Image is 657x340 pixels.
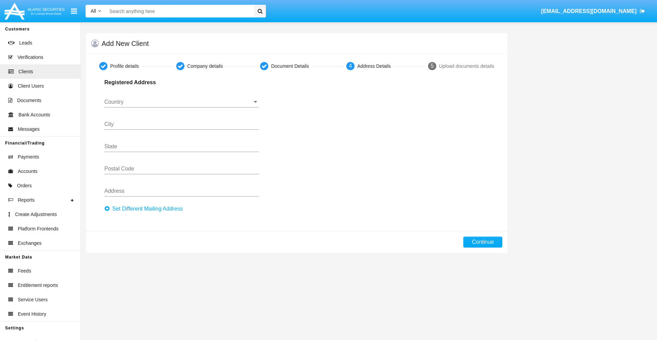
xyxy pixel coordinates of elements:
[17,182,32,189] span: Orders
[18,296,48,303] span: Service Users
[17,54,43,61] span: Verifications
[15,211,57,218] span: Create Adjustments
[104,203,187,214] button: Set Different Mailing Address
[18,240,41,247] span: Exchanges
[271,63,309,70] div: Document Details
[3,1,66,21] img: Logo image
[538,2,648,21] a: [EMAIL_ADDRESS][DOMAIN_NAME]
[541,8,636,14] span: [EMAIL_ADDRESS][DOMAIN_NAME]
[18,153,39,161] span: Payments
[18,311,46,318] span: Event History
[104,78,190,87] p: Registered Address
[19,39,32,47] span: Leads
[187,63,223,70] div: Company details
[18,168,38,175] span: Accounts
[18,83,44,90] span: Client Users
[91,8,96,14] span: All
[357,63,391,70] div: Address Details
[18,197,35,204] span: Reports
[431,63,434,69] span: 5
[18,267,31,275] span: Feeds
[349,63,352,69] span: 4
[18,282,58,289] span: Entitlement reports
[18,68,33,75] span: Clients
[18,126,40,133] span: Messages
[439,63,494,70] div: Upload documents details
[463,237,502,248] button: Continue
[18,111,50,118] span: Bank Accounts
[18,225,59,232] span: Platform Frontends
[86,8,106,15] a: All
[106,5,252,17] input: Search
[110,63,139,70] div: Profile details
[17,97,41,104] span: Documents
[102,41,149,46] h5: Add New Client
